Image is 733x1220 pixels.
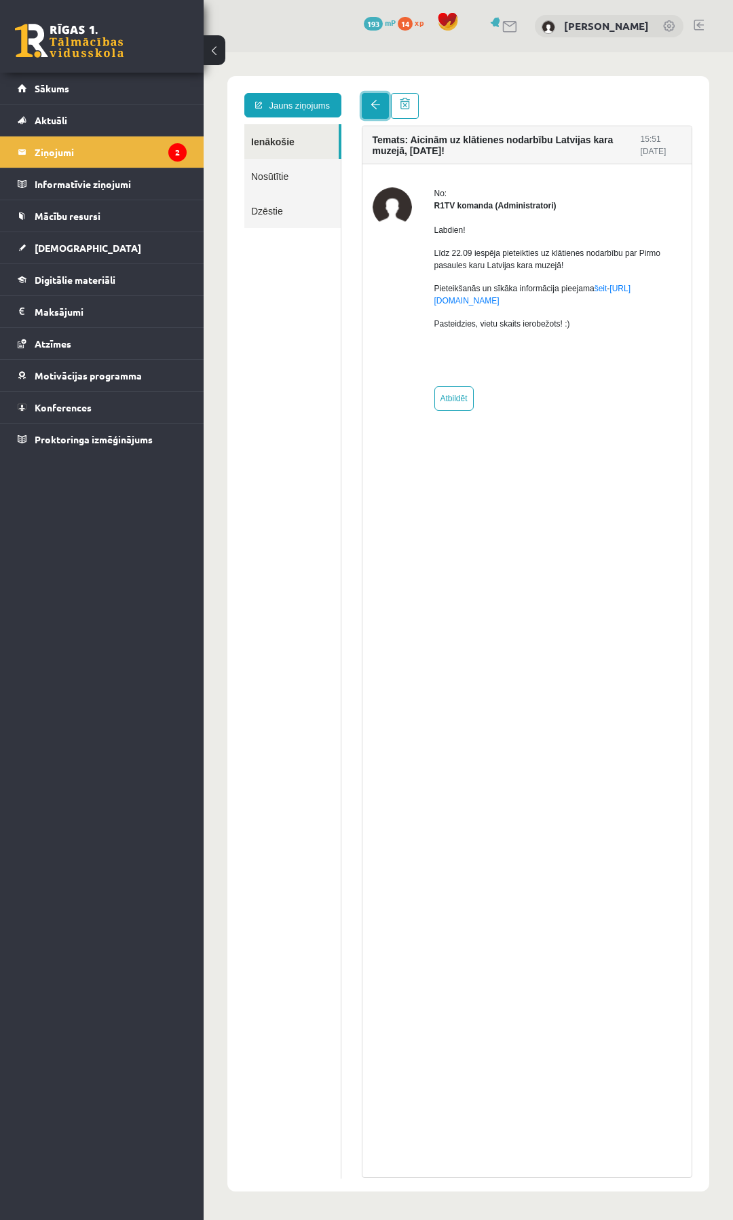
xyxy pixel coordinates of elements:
[364,17,396,28] a: 193 mP
[231,195,478,219] p: Līdz 22.09 iespēja pieteikties uz klātienes nodarbību par Pirmo pasaules karu Latvijas kara muzejā!
[231,135,478,147] div: No:
[35,136,187,168] legend: Ziņojumi
[18,296,187,327] a: Maksājumi
[415,17,424,28] span: xp
[564,19,649,33] a: [PERSON_NAME]
[169,82,437,104] h4: Temats: Aicinām uz klātienes nodarbību Latvijas kara muzejā, [DATE]!
[41,41,138,65] a: Jauns ziņojums
[18,136,187,168] a: Ziņojumi2
[542,20,555,34] img: Ņikita Ņemiro
[364,17,383,31] span: 193
[18,105,187,136] a: Aktuāli
[35,114,67,126] span: Aktuāli
[18,328,187,359] a: Atzīmes
[231,230,478,255] p: Pieteikšanās un sīkāka informācija pieejama -
[35,296,187,327] legend: Maksājumi
[398,17,430,28] a: 14 xp
[18,392,187,423] a: Konferences
[231,149,353,158] strong: R1TV komanda (Administratori)
[35,168,187,200] legend: Informatīvie ziņojumi
[398,17,413,31] span: 14
[35,433,153,445] span: Proktoringa izmēģinājums
[35,82,69,94] span: Sākums
[168,143,187,162] i: 2
[18,200,187,232] a: Mācību resursi
[18,360,187,391] a: Motivācijas programma
[231,265,478,278] p: Pasteidzies, vietu skaits ierobežots! :)
[18,168,187,200] a: Informatīvie ziņojumi
[231,334,270,358] a: Atbildēt
[35,274,115,286] span: Digitālie materiāli
[437,81,478,105] div: 15:51 [DATE]
[169,135,208,174] img: R1TV komanda
[35,337,71,350] span: Atzīmes
[18,73,187,104] a: Sākums
[231,172,478,184] p: Labdien!
[41,72,135,107] a: Ienākošie
[15,24,124,58] a: Rīgas 1. Tālmācības vidusskola
[385,17,396,28] span: mP
[35,210,100,222] span: Mācību resursi
[41,141,137,176] a: Dzēstie
[18,232,187,263] a: [DEMOGRAPHIC_DATA]
[41,107,137,141] a: Nosūtītie
[35,369,142,382] span: Motivācijas programma
[18,264,187,295] a: Digitālie materiāli
[18,424,187,455] a: Proktoringa izmēģinājums
[391,232,404,241] a: šeit
[35,401,92,413] span: Konferences
[35,242,141,254] span: [DEMOGRAPHIC_DATA]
